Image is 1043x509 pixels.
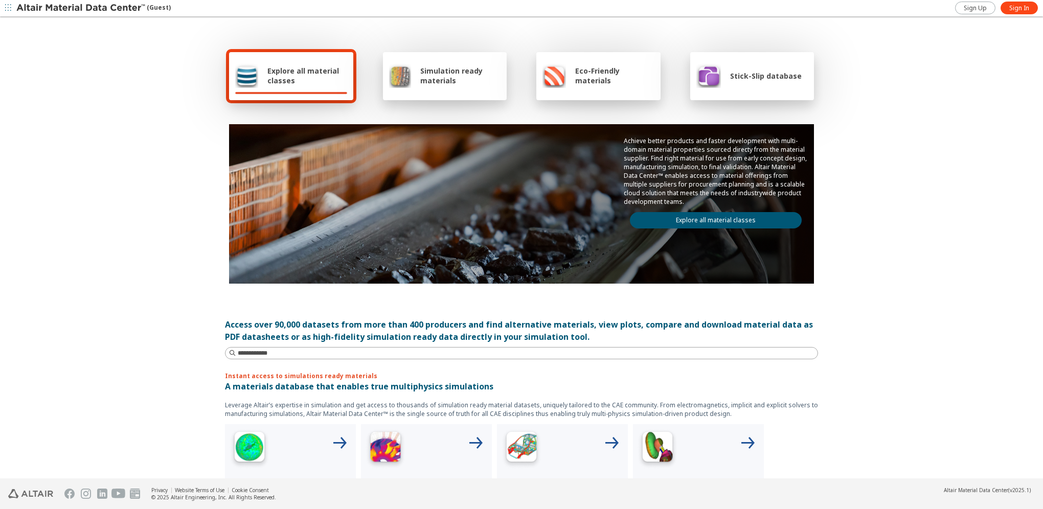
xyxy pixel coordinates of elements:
[267,66,347,85] span: Explore all material classes
[225,318,818,343] div: Access over 90,000 datasets from more than 400 producers and find alternative materials, view plo...
[235,63,258,88] img: Explore all material classes
[964,4,987,12] span: Sign Up
[944,487,1008,494] span: Altair Material Data Center
[225,401,818,418] p: Leverage Altair’s expertise in simulation and get access to thousands of simulation ready materia...
[1001,2,1038,14] a: Sign In
[696,63,721,88] img: Stick-Slip database
[365,428,406,469] img: Low Frequency Icon
[637,477,760,490] p: Crash analyses
[1009,4,1029,12] span: Sign In
[151,494,276,501] div: © 2025 Altair Engineering, Inc. All Rights Reserved.
[151,487,168,494] a: Privacy
[16,3,147,13] img: Altair Material Data Center
[637,428,678,469] img: Crash Analyses Icon
[8,489,53,498] img: Altair Engineering
[944,487,1031,494] div: (v2025.1)
[232,487,269,494] a: Cookie Consent
[575,66,654,85] span: Eco-Friendly materials
[389,63,411,88] img: Simulation ready materials
[420,66,501,85] span: Simulation ready materials
[16,3,171,13] div: (Guest)
[225,380,818,392] p: A materials database that enables true multiphysics simulations
[229,428,270,469] img: High Frequency Icon
[229,477,352,502] p: High frequency electromagnetics
[501,477,624,490] p: Structural analyses
[630,212,802,228] a: Explore all material classes
[542,63,566,88] img: Eco-Friendly materials
[175,487,224,494] a: Website Terms of Use
[730,71,802,81] span: Stick-Slip database
[225,372,818,380] p: Instant access to simulations ready materials
[624,136,808,206] p: Achieve better products and faster development with multi-domain material properties sourced dire...
[501,428,542,469] img: Structural Analyses Icon
[365,477,488,502] p: Low frequency electromagnetics
[955,2,995,14] a: Sign Up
